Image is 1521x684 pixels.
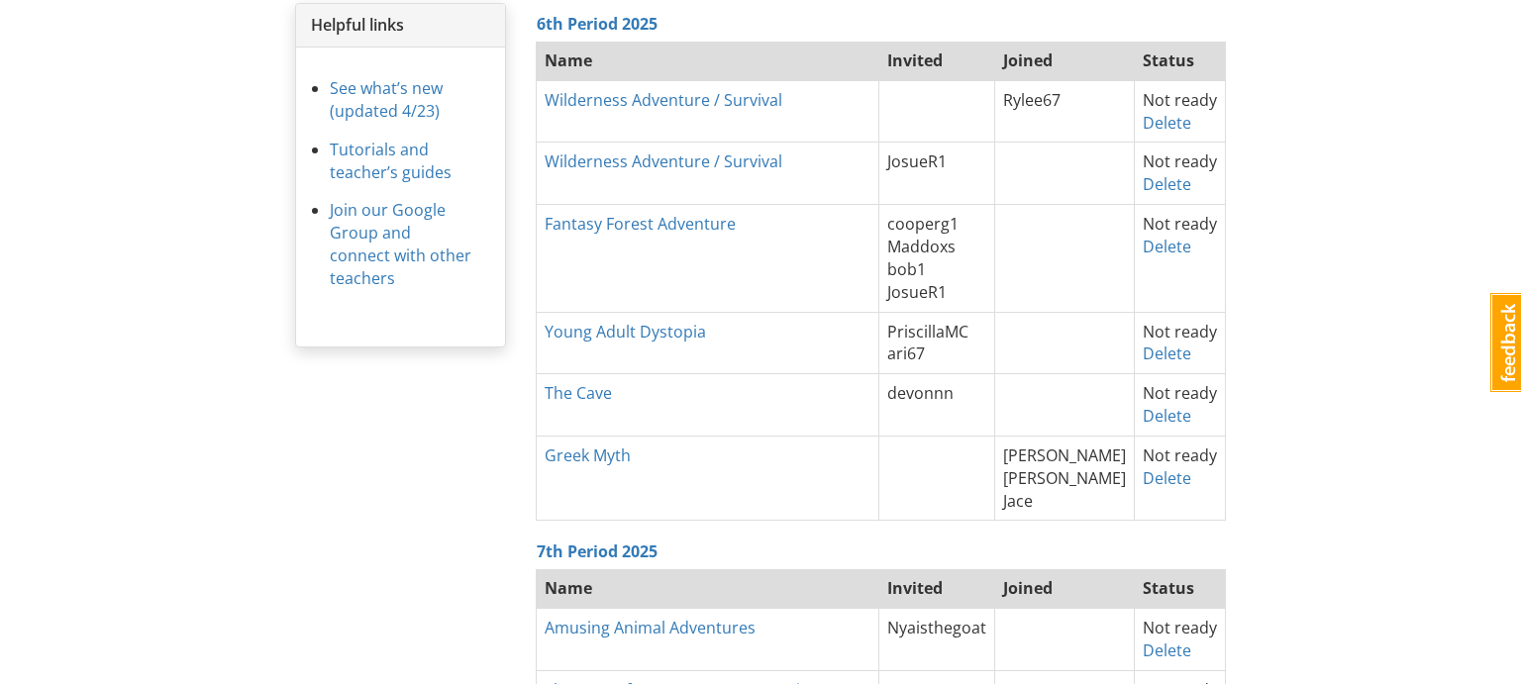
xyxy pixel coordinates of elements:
a: See what’s new (updated 4/23) [330,77,443,122]
a: Delete [1143,405,1191,427]
span: JosueR1 [887,150,947,172]
th: Joined [995,41,1135,80]
th: Joined [995,569,1135,609]
a: Join our Google Group and connect with other teachers [330,199,471,289]
span: Not ready [1143,321,1217,342]
span: devonnn [887,382,954,404]
a: Fantasy Forest Adventure [545,213,736,235]
div: Helpful links [296,4,505,48]
span: Not ready [1143,213,1217,235]
a: Delete [1143,342,1191,364]
a: Wilderness Adventure / Survival [545,89,782,111]
span: Nyaisthegoat [887,617,986,638]
a: Wilderness Adventure / Survival [545,150,782,172]
span: Jace [1003,490,1033,512]
span: PriscillaMC [887,321,968,342]
a: Greek Myth [545,444,631,466]
a: The Cave [545,382,612,404]
span: cooperg1 [887,213,959,235]
span: ari67 [887,342,925,364]
a: Young Adult Dystopia [545,321,706,342]
a: Delete [1143,467,1191,489]
a: Delete [1143,112,1191,134]
span: Not ready [1143,617,1217,638]
th: Status [1135,569,1226,609]
span: JosueR1 [887,281,947,303]
a: Amusing Animal Adventures [545,617,756,638]
th: Name [536,569,879,609]
span: Rylee67 [1003,89,1061,111]
a: 6th Period 2025 [537,13,658,35]
span: [PERSON_NAME] [1003,444,1126,466]
span: Not ready [1143,444,1217,466]
span: Not ready [1143,150,1217,172]
span: Not ready [1143,89,1217,111]
th: Status [1135,41,1226,80]
a: 7th Period 2025 [537,540,658,562]
span: Not ready [1143,382,1217,404]
a: Delete [1143,173,1191,195]
th: Invited [879,569,995,609]
span: Maddoxs [887,236,956,257]
a: Delete [1143,236,1191,257]
span: [PERSON_NAME] [1003,467,1126,489]
th: Invited [879,41,995,80]
a: Delete [1143,639,1191,661]
th: Name [536,41,879,80]
a: Tutorials and teacher’s guides [330,139,452,183]
span: bob1 [887,258,926,280]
